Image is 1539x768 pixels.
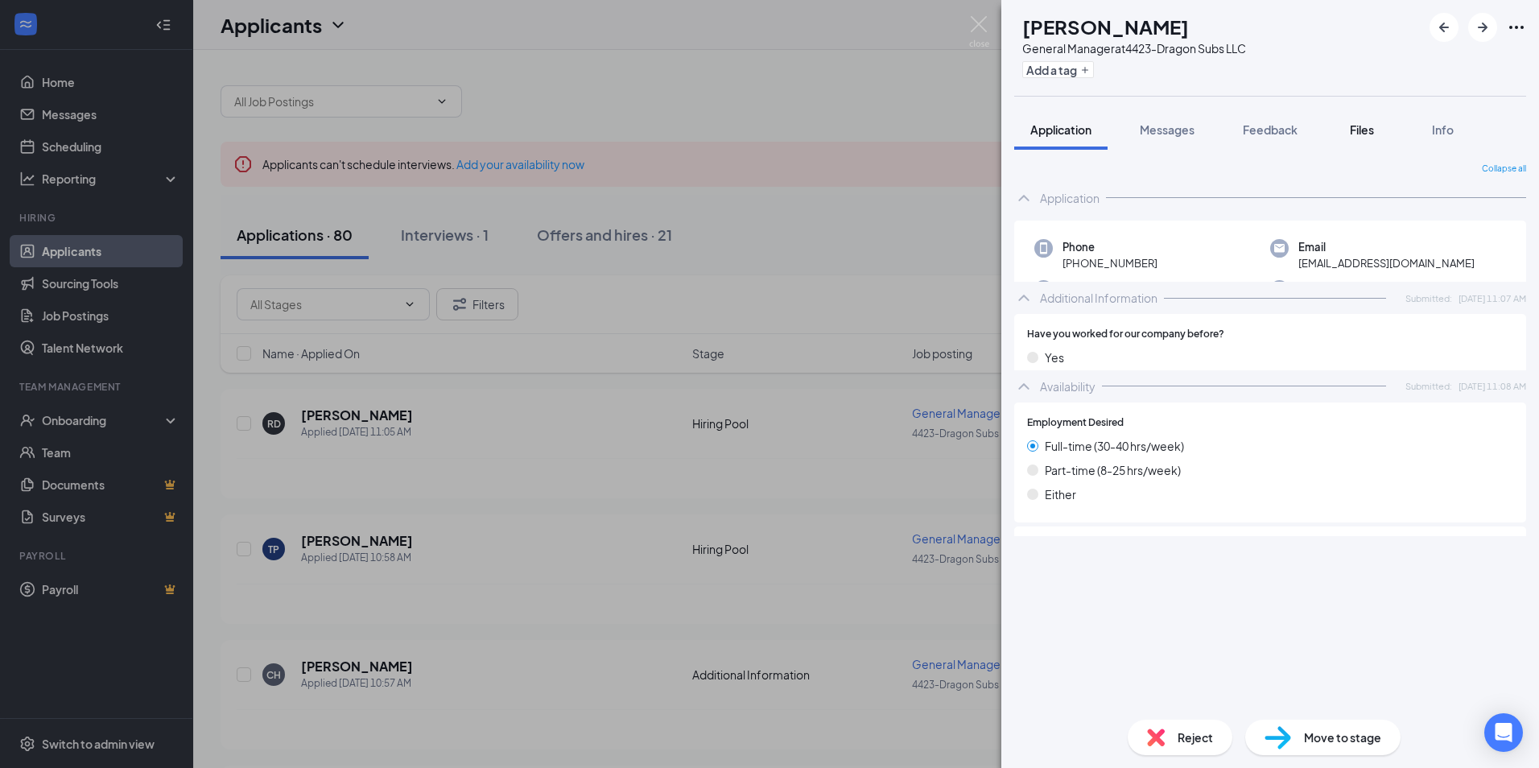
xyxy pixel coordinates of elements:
[1080,65,1090,75] svg: Plus
[1405,379,1452,393] span: Submitted:
[1304,729,1381,746] span: Move to stage
[1432,122,1454,137] span: Info
[1014,288,1034,308] svg: ChevronUp
[1022,61,1094,78] button: PlusAdd a tag
[1045,437,1184,455] span: Full-time (30-40 hrs/week)
[1140,122,1194,137] span: Messages
[1482,163,1526,175] span: Collapse all
[1298,239,1475,255] span: Email
[1014,188,1034,208] svg: ChevronUp
[1062,239,1157,255] span: Phone
[1030,122,1091,137] span: Application
[1045,461,1181,479] span: Part-time (8-25 hrs/week)
[1405,291,1452,305] span: Submitted:
[1243,122,1298,137] span: Feedback
[1484,713,1523,752] div: Open Intercom Messenger
[1045,349,1064,366] span: Yes
[1027,327,1224,342] span: Have you worked for our company before?
[1468,13,1497,42] button: ArrowRight
[1022,13,1189,40] h1: [PERSON_NAME]
[1459,379,1526,393] span: [DATE] 11:08 AM
[1045,485,1076,503] span: Either
[1459,291,1526,305] span: [DATE] 11:07 AM
[1350,122,1374,137] span: Files
[1178,729,1213,746] span: Reject
[1040,378,1095,394] div: Availability
[1507,18,1526,37] svg: Ellipses
[1027,415,1124,431] span: Employment Desired
[1298,280,1390,296] span: Source
[1062,280,1142,296] span: Applied date
[1040,290,1157,306] div: Additional Information
[1040,190,1100,206] div: Application
[1022,40,1246,56] div: General Manager at 4423-Dragon Subs LLC
[1430,13,1459,42] button: ArrowLeftNew
[1434,18,1454,37] svg: ArrowLeftNew
[1298,255,1475,271] span: [EMAIL_ADDRESS][DOMAIN_NAME]
[1014,377,1034,396] svg: ChevronUp
[1062,255,1157,271] span: [PHONE_NUMBER]
[1473,18,1492,37] svg: ArrowRight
